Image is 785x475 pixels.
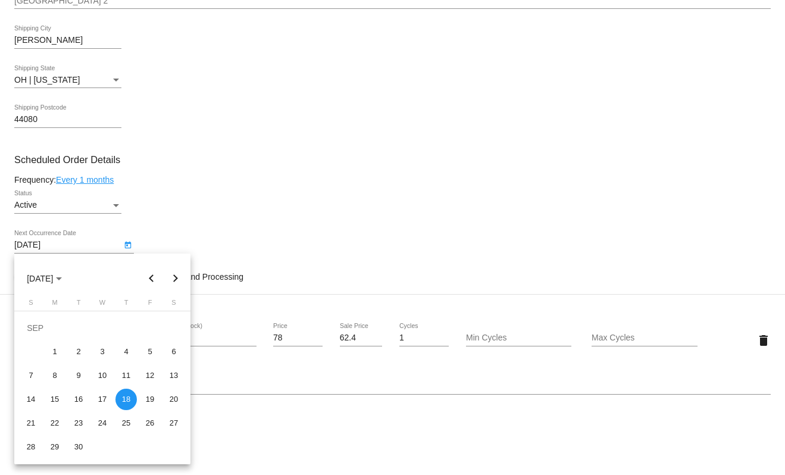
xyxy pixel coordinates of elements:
div: 28 [20,436,42,458]
div: 1 [44,341,65,362]
div: 24 [92,412,113,434]
td: September 16, 2025 [67,387,90,411]
td: September 13, 2025 [162,364,186,387]
div: 6 [163,341,184,362]
div: 21 [20,412,42,434]
div: 16 [68,389,89,410]
div: 4 [115,341,137,362]
td: September 24, 2025 [90,411,114,435]
td: September 21, 2025 [19,411,43,435]
td: September 26, 2025 [138,411,162,435]
div: 26 [139,412,161,434]
td: SEP [19,316,186,340]
div: 17 [92,389,113,410]
td: September 19, 2025 [138,387,162,411]
div: 25 [115,412,137,434]
td: September 23, 2025 [67,411,90,435]
th: Tuesday [67,299,90,311]
div: 11 [115,365,137,386]
td: September 30, 2025 [67,435,90,459]
div: 15 [44,389,65,410]
td: September 7, 2025 [19,364,43,387]
td: September 1, 2025 [43,340,67,364]
th: Monday [43,299,67,311]
div: 7 [20,365,42,386]
td: September 3, 2025 [90,340,114,364]
div: 29 [44,436,65,458]
td: September 15, 2025 [43,387,67,411]
td: September 22, 2025 [43,411,67,435]
div: 18 [115,389,137,410]
td: September 10, 2025 [90,364,114,387]
td: September 12, 2025 [138,364,162,387]
td: September 29, 2025 [43,435,67,459]
td: September 9, 2025 [67,364,90,387]
td: September 20, 2025 [162,387,186,411]
div: 2 [68,341,89,362]
td: September 8, 2025 [43,364,67,387]
div: 10 [92,365,113,386]
td: September 4, 2025 [114,340,138,364]
th: Wednesday [90,299,114,311]
td: September 25, 2025 [114,411,138,435]
th: Thursday [114,299,138,311]
th: Saturday [162,299,186,311]
button: Choose month and year [17,267,71,290]
div: 9 [68,365,89,386]
button: Next month [164,267,187,290]
div: 3 [92,341,113,362]
div: 5 [139,341,161,362]
div: 14 [20,389,42,410]
td: September 14, 2025 [19,387,43,411]
div: 8 [44,365,65,386]
div: 12 [139,365,161,386]
th: Friday [138,299,162,311]
td: September 5, 2025 [138,340,162,364]
div: 27 [163,412,184,434]
td: September 6, 2025 [162,340,186,364]
div: 13 [163,365,184,386]
td: September 27, 2025 [162,411,186,435]
div: 20 [163,389,184,410]
td: September 17, 2025 [90,387,114,411]
button: Previous month [140,267,164,290]
td: September 2, 2025 [67,340,90,364]
span: [DATE] [27,274,62,283]
th: Sunday [19,299,43,311]
td: September 11, 2025 [114,364,138,387]
div: 22 [44,412,65,434]
div: 19 [139,389,161,410]
div: 30 [68,436,89,458]
td: September 28, 2025 [19,435,43,459]
div: 23 [68,412,89,434]
td: September 18, 2025 [114,387,138,411]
